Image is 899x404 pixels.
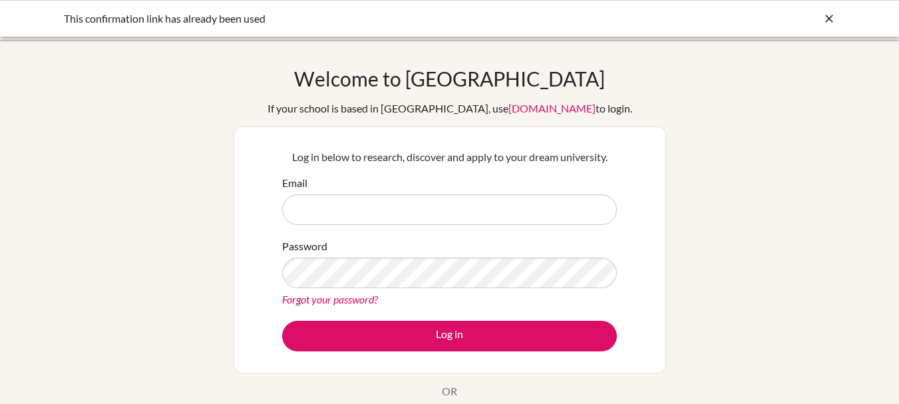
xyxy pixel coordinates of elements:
label: Password [282,238,327,254]
label: Email [282,175,307,191]
a: Forgot your password? [282,293,378,305]
h1: Welcome to [GEOGRAPHIC_DATA] [294,67,605,91]
div: This confirmation link has already been used [64,11,636,27]
div: If your school is based in [GEOGRAPHIC_DATA], use to login. [268,101,632,116]
p: OR [442,383,457,399]
button: Log in [282,321,617,351]
p: Log in below to research, discover and apply to your dream university. [282,149,617,165]
a: [DOMAIN_NAME] [508,102,596,114]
